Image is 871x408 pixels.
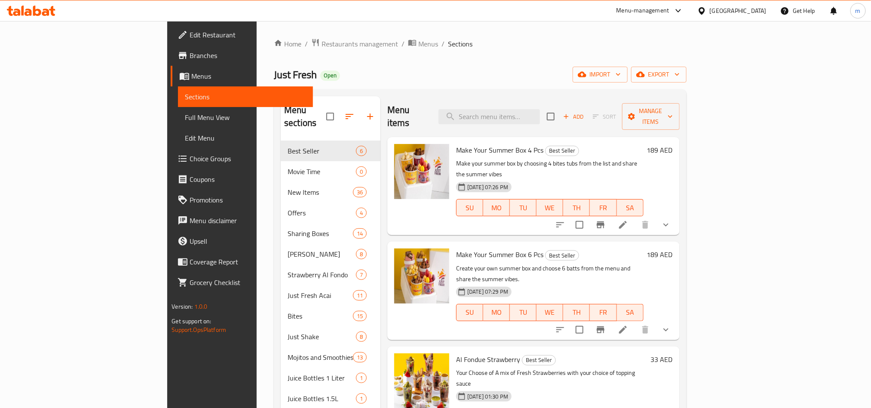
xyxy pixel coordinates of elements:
[356,331,367,342] div: items
[353,290,367,301] div: items
[356,209,366,217] span: 4
[339,106,360,127] span: Sort sections
[522,355,555,365] span: Best Seller
[178,86,313,107] a: Sections
[540,306,560,319] span: WE
[190,174,306,184] span: Coupons
[281,202,380,223] div: Offers4
[288,187,353,197] span: New Items
[281,306,380,326] div: Bites15
[353,312,366,320] span: 15
[620,306,640,319] span: SA
[288,352,353,362] span: Mojitos and Smoothies
[288,270,356,280] span: Strawberry Al Fondo
[661,325,671,335] svg: Show Choices
[656,319,676,340] button: show more
[288,249,356,259] div: Kunafa Pistachio
[456,263,644,285] p: Create your own summer box and choose 6 batts from the menu and share the summer vibes.
[617,304,644,321] button: SA
[456,199,483,216] button: SU
[356,374,366,382] span: 1
[616,6,669,16] div: Menu-management
[448,39,472,49] span: Sections
[587,110,622,123] span: Select section first
[281,223,380,244] div: Sharing Boxes14
[281,141,380,161] div: Best Seller6
[562,112,585,122] span: Add
[356,373,367,383] div: items
[172,316,211,327] span: Get support on:
[635,319,656,340] button: delete
[460,202,480,214] span: SU
[356,208,367,218] div: items
[487,202,506,214] span: MO
[178,128,313,148] a: Edit Menu
[560,110,587,123] button: Add
[356,249,367,259] div: items
[281,161,380,182] div: Movie Time0
[274,38,686,49] nav: breadcrumb
[353,352,367,362] div: items
[647,144,673,156] h6: 189 AED
[171,272,313,293] a: Grocery Checklist
[190,257,306,267] span: Coverage Report
[510,199,537,216] button: TU
[288,393,356,404] span: Juice Bottles 1.5L
[320,71,340,81] div: Open
[194,301,208,312] span: 1.0.0
[513,306,533,319] span: TU
[172,324,226,335] a: Support.OpsPlatform
[622,103,680,130] button: Manage items
[563,304,590,321] button: TH
[545,146,579,156] div: Best Seller
[172,301,193,312] span: Version:
[190,236,306,246] span: Upsell
[456,158,644,180] p: Make your summer box by choosing 4 bites tubs from the list and share the summer vibes
[545,250,579,261] div: Best Seller
[620,202,640,214] span: SA
[618,325,628,335] a: Edit menu item
[356,147,366,155] span: 6
[856,6,861,15] span: m
[281,182,380,202] div: New Items36
[590,304,616,321] button: FR
[550,215,570,235] button: sort-choices
[356,393,367,404] div: items
[185,133,306,143] span: Edit Menu
[394,248,449,304] img: Make Your Summer Box 6 Pcs
[353,291,366,300] span: 11
[618,220,628,230] a: Edit menu item
[394,144,449,199] img: Make Your Summer Box 4 Pcs
[464,393,512,401] span: [DATE] 01:30 PM
[356,395,366,403] span: 1
[288,311,353,321] div: Bites
[710,6,767,15] div: [GEOGRAPHIC_DATA]
[456,304,483,321] button: SU
[573,67,628,83] button: import
[510,304,537,321] button: TU
[593,306,613,319] span: FR
[590,319,611,340] button: Branch-specific-item
[356,333,366,341] span: 8
[288,146,356,156] span: Best Seller
[288,166,356,177] span: Movie Time
[321,107,339,126] span: Select all sections
[593,202,613,214] span: FR
[353,353,366,362] span: 13
[647,248,673,261] h6: 189 AED
[288,290,353,301] span: Just Fresh Acai
[387,104,428,129] h2: Menu items
[281,264,380,285] div: Strawberry Al Fondo7
[638,69,680,80] span: export
[460,306,480,319] span: SU
[651,353,673,365] h6: 33 AED
[546,146,579,156] span: Best Seller
[360,106,380,127] button: Add section
[190,153,306,164] span: Choice Groups
[570,216,589,234] span: Select to update
[635,215,656,235] button: delete
[171,45,313,66] a: Branches
[631,67,687,83] button: export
